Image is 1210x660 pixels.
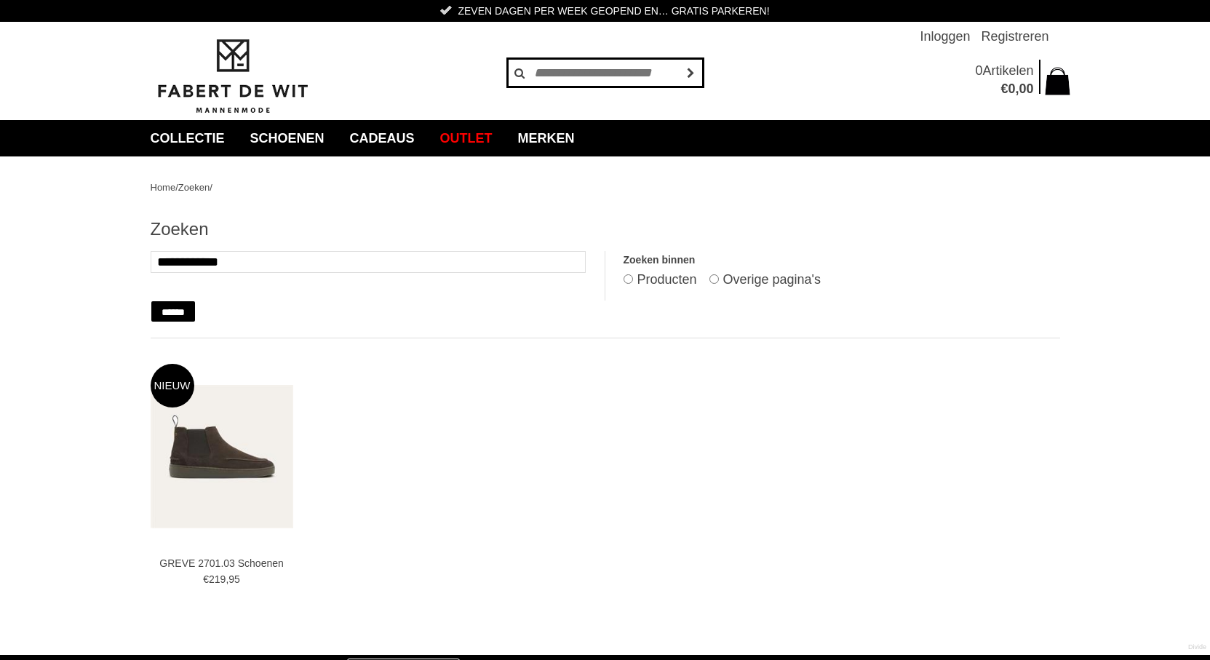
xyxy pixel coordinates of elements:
[1008,81,1015,96] span: 0
[209,573,226,585] span: 219
[1015,81,1019,96] span: ,
[151,182,176,193] a: Home
[507,120,586,156] a: Merken
[624,251,1059,269] label: Zoeken binnen
[239,120,335,156] a: Schoenen
[920,22,970,51] a: Inloggen
[1000,81,1008,96] span: €
[339,120,426,156] a: Cadeaus
[981,22,1048,51] a: Registreren
[1188,638,1206,656] a: Divide
[203,573,209,585] span: €
[228,573,240,585] span: 95
[175,182,178,193] span: /
[156,557,287,570] a: GREVE 2701.03 Schoenen
[429,120,503,156] a: Outlet
[637,272,696,287] label: Producten
[151,37,314,116] img: Fabert de Wit
[151,385,293,528] img: GREVE 2701.03 Schoenen
[151,218,1060,240] h1: Zoeken
[178,182,210,193] a: Zoeken
[1019,81,1033,96] span: 00
[723,272,821,287] label: Overige pagina's
[140,120,236,156] a: collectie
[226,573,228,585] span: ,
[975,63,982,78] span: 0
[982,63,1033,78] span: Artikelen
[210,182,212,193] span: /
